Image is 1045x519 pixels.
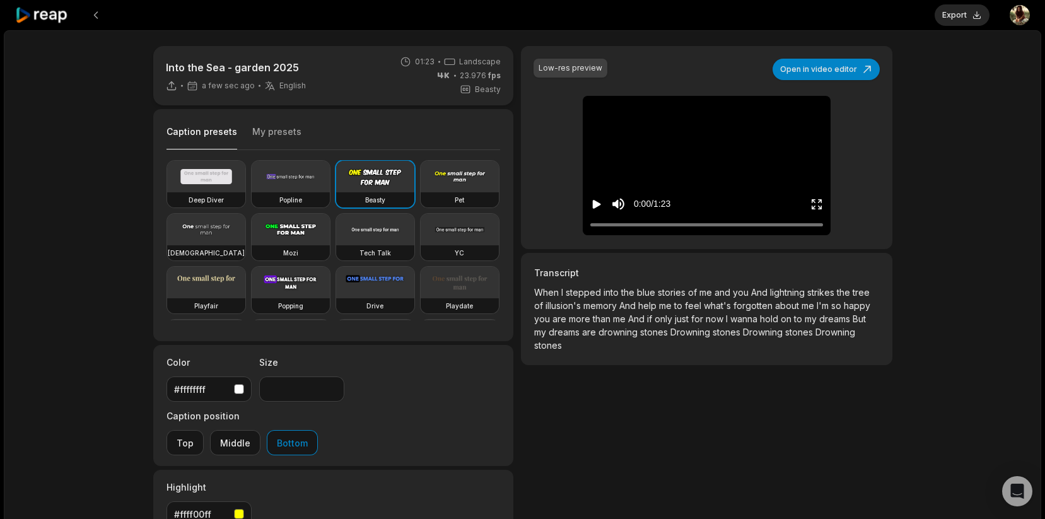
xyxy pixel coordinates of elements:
[726,313,730,324] span: I
[415,56,435,67] span: 01:23
[561,287,566,298] span: I
[733,300,775,311] span: forgotten
[455,248,464,258] h3: YC
[775,300,802,311] span: about
[610,196,626,212] button: Mute sound
[283,248,298,258] h3: Mozi
[807,287,837,298] span: strikes
[366,301,383,311] h3: Drive
[194,301,218,311] h3: Playfair
[189,195,224,205] h3: Deep Diver
[613,313,628,324] span: me
[279,195,302,205] h3: Popline
[278,301,303,311] h3: Popping
[781,313,794,324] span: on
[166,376,252,402] button: #ffffffff
[583,300,619,311] span: memory
[773,59,880,80] button: Open in video editor
[837,287,853,298] span: the
[794,313,805,324] span: to
[699,287,715,298] span: me
[853,313,866,324] span: But
[566,287,604,298] span: stepped
[733,287,751,298] span: you
[446,301,473,311] h3: Playdate
[730,313,760,324] span: wanna
[202,81,255,91] span: a few sec ago
[770,287,807,298] span: lightning
[582,327,598,337] span: are
[534,313,552,324] span: you
[475,84,501,95] span: Beasty
[539,62,602,74] div: Low-res preview
[166,60,306,75] p: Into the Sea - garden 2025
[935,4,990,26] button: Export
[685,300,704,311] span: feel
[569,313,593,324] span: more
[166,430,204,455] button: Top
[279,81,306,91] span: English
[604,287,621,298] span: into
[785,327,815,337] span: stones
[743,327,785,337] span: Drowning
[593,313,613,324] span: than
[168,248,245,258] h3: [DEMOGRAPHIC_DATA]
[552,313,569,324] span: are
[647,313,655,324] span: if
[760,313,781,324] span: hold
[802,300,817,311] span: me
[670,327,713,337] span: Drowning
[365,195,385,205] h3: Beasty
[853,287,870,298] span: tree
[810,192,823,216] button: Enter Fullscreen
[459,56,501,67] span: Landscape
[704,300,733,311] span: what's
[638,300,659,311] span: help
[713,327,743,337] span: stones
[637,287,658,298] span: blue
[619,300,638,311] span: And
[210,430,260,455] button: Middle
[674,300,685,311] span: to
[675,313,691,324] span: just
[259,356,344,369] label: Size
[844,300,870,311] span: happy
[455,195,464,205] h3: Pet
[534,287,561,298] span: When
[534,327,549,337] span: my
[805,313,819,324] span: my
[460,70,501,81] span: 23.976
[640,327,670,337] span: stones
[655,313,675,324] span: only
[174,383,229,396] div: #ffffffff
[598,327,640,337] span: drowning
[359,248,391,258] h3: Tech Talk
[488,71,501,80] span: fps
[706,313,726,324] span: now
[751,287,770,298] span: And
[817,300,831,311] span: I'm
[691,313,706,324] span: for
[628,313,647,324] span: And
[688,287,699,298] span: of
[1002,476,1032,506] div: Open Intercom Messenger
[166,125,237,150] button: Caption presets
[815,327,855,337] span: Drowning
[634,197,670,211] div: 0:00 / 1:23
[658,287,688,298] span: stories
[534,300,546,311] span: of
[831,300,844,311] span: so
[534,340,562,351] span: stones
[166,356,252,369] label: Color
[252,125,301,149] button: My presets
[621,287,637,298] span: the
[166,409,318,423] label: Caption position
[166,481,252,494] label: Highlight
[534,266,879,279] h3: Transcript
[819,313,853,324] span: dreams
[659,300,674,311] span: me
[549,327,582,337] span: dreams
[546,300,583,311] span: illusion's
[715,287,733,298] span: and
[267,430,318,455] button: Bottom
